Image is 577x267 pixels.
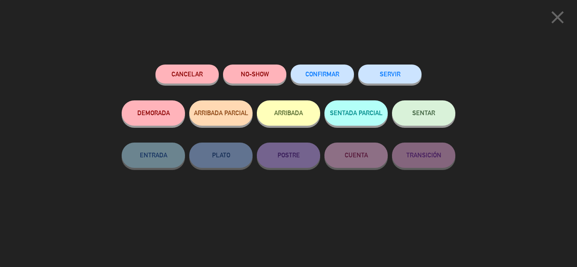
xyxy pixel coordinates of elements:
[305,70,339,78] span: CONFIRMAR
[392,100,455,126] button: SENTAR
[547,7,568,28] i: close
[544,6,571,31] button: close
[189,100,253,126] button: ARRIBADA PARCIAL
[291,65,354,84] button: CONFIRMAR
[194,109,248,116] span: ARRIBADA PARCIAL
[257,100,320,126] button: ARRIBADA
[122,143,185,168] button: ENTRADA
[223,65,286,84] button: NO-SHOW
[358,65,422,84] button: SERVIR
[412,109,435,116] span: SENTAR
[324,100,388,126] button: SENTADA PARCIAL
[122,100,185,126] button: DEMORADA
[257,143,320,168] button: POSTRE
[324,143,388,168] button: CUENTA
[392,143,455,168] button: TRANSICIÓN
[155,65,219,84] button: Cancelar
[189,143,253,168] button: PLATO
